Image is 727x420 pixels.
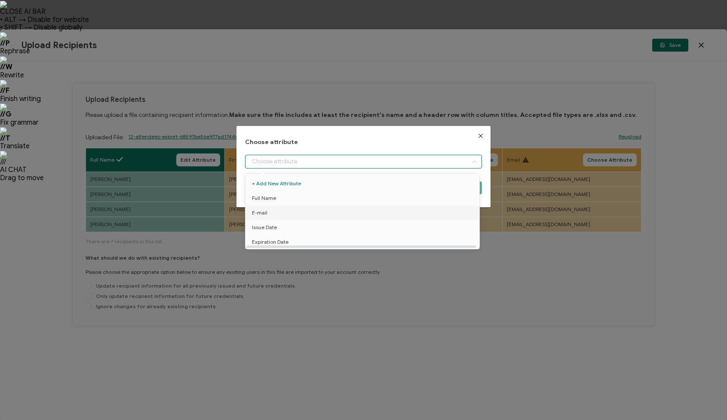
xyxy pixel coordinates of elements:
span: + Add New Attribute [252,176,476,191]
span: Issue Date [252,220,277,235]
span: E-mail [252,205,267,220]
span: Full Name [252,191,276,205]
iframe: Chat Widget [580,323,727,420]
span: Expiration Date [252,235,288,249]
